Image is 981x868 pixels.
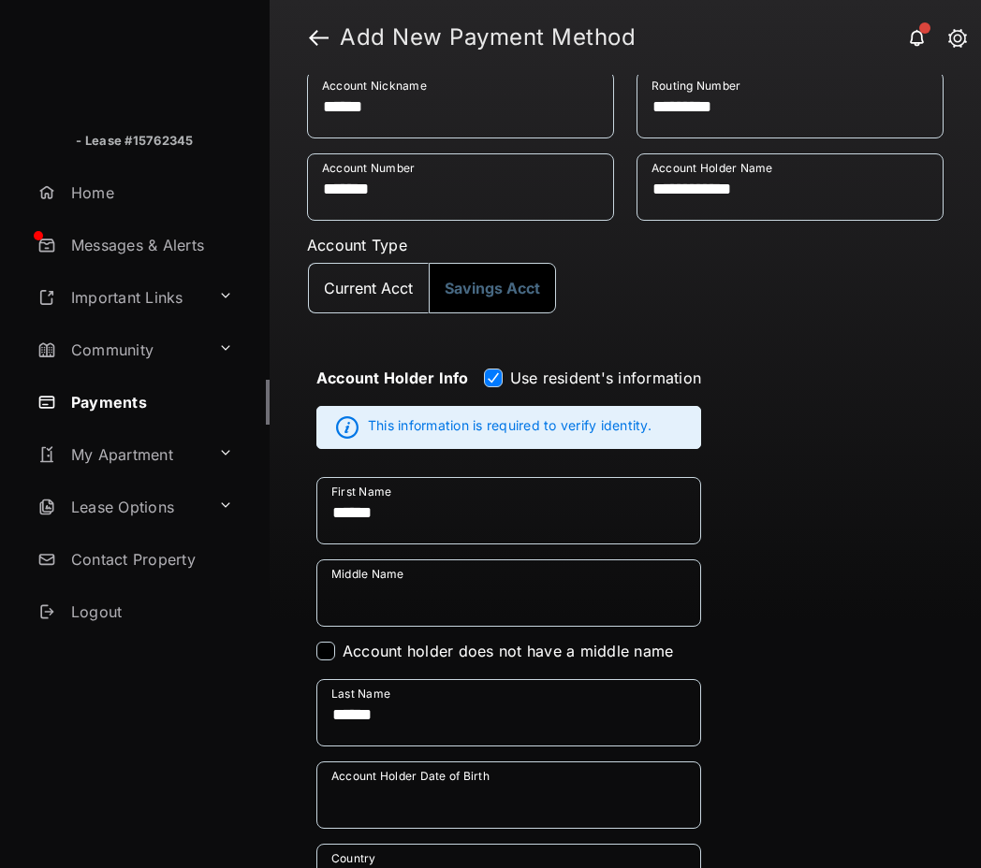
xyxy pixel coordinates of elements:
a: Community [30,327,211,372]
a: Lease Options [30,485,211,529]
strong: Account Holder Info [316,369,469,421]
a: Logout [30,589,270,634]
p: - Lease #15762345 [76,132,193,151]
strong: Add New Payment Method [340,26,636,49]
a: Home [30,170,270,215]
a: Contact Property [30,537,270,582]
a: Messages & Alerts [30,223,270,268]
label: Use resident's information [510,369,701,387]
button: Current Acct [308,263,429,313]
label: Account holder does not have a middle name [343,642,673,660]
label: Account Type [307,236,614,254]
button: Savings Acct [429,263,556,313]
a: Payments [30,380,270,425]
a: My Apartment [30,432,211,477]
a: Important Links [30,275,211,320]
span: This information is required to verify identity. [368,416,652,439]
